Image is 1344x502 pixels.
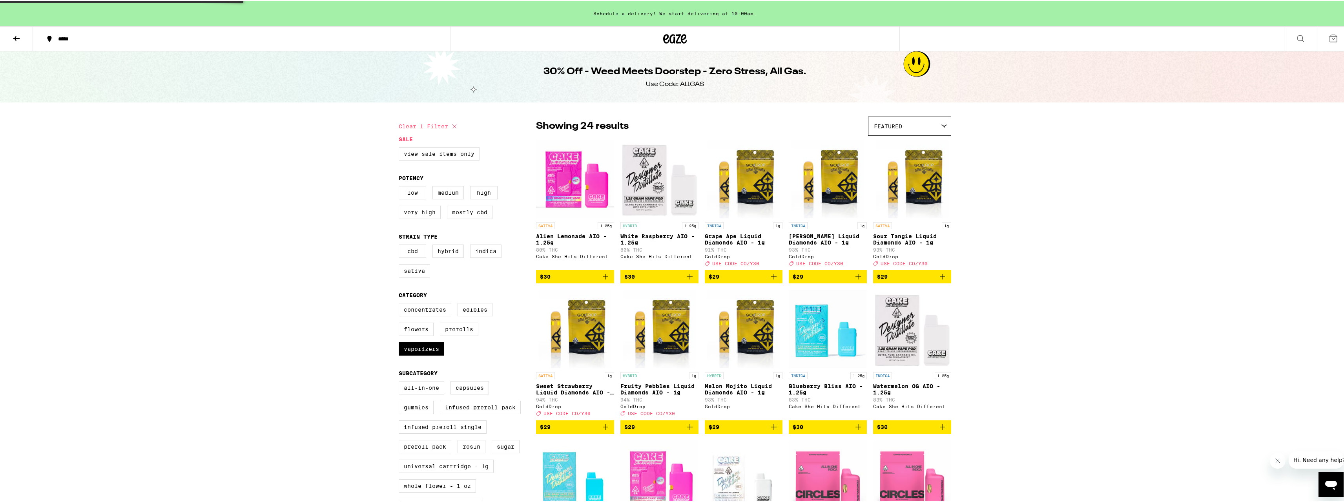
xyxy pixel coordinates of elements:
[705,396,783,401] p: 93% THC
[620,221,639,228] p: HYBRID
[440,400,521,413] label: Infused Preroll Pack
[705,419,783,433] button: Add to bag
[536,288,614,419] a: Open page for Sweet Strawberry Liquid Diamonds AIO - 1g from GoldDrop
[620,371,639,378] p: HYBRID
[712,260,759,265] span: USE CODE COZY30
[789,232,867,245] p: [PERSON_NAME] Liquid Diamonds AIO - 1g
[789,403,867,408] div: Cake She Hits Different
[447,204,492,218] label: Mostly CBD
[620,382,698,394] p: Fruity Pebbles Liquid Diamonds AIO - 1g
[536,371,555,378] p: SATIVA
[705,253,783,258] div: GoldDrop
[536,139,614,217] img: Cake She Hits Different - Alien Lemonade AIO - 1.25g
[399,321,434,335] label: Flowers
[536,396,614,401] p: 94% THC
[399,439,451,452] label: Preroll Pack
[789,269,867,282] button: Add to bag
[399,458,494,472] label: Universal Cartridge - 1g
[873,419,951,433] button: Add to bag
[705,288,783,419] a: Open page for Melon Mojito Liquid Diamonds AIO - 1g from GoldDrop
[793,272,803,279] span: $29
[876,139,948,217] img: GoldDrop - Sour Tangie Liquid Diamonds AIO - 1g
[705,221,724,228] p: INDICA
[873,139,951,269] a: Open page for Sour Tangie Liquid Diamonds AIO - 1g from GoldDrop
[399,380,444,393] label: All-In-One
[789,246,867,251] p: 93% THC
[620,288,698,419] a: Open page for Fruity Pebbles Liquid Diamonds AIO - 1g from GoldDrop
[5,5,57,12] span: Hi. Need any help?
[399,204,441,218] label: Very High
[857,221,867,228] p: 1g
[620,396,698,401] p: 94% THC
[440,321,478,335] label: Prerolls
[705,139,783,269] a: Open page for Grape Ape Liquid Diamonds AIO - 1g from GoldDrop
[536,221,555,228] p: SATIVA
[881,260,928,265] span: USE CODE COZY30
[705,269,783,282] button: Add to bag
[620,419,698,433] button: Add to bag
[1318,471,1344,496] iframe: Button to launch messaging window
[620,246,698,251] p: 80% THC
[620,139,698,269] a: Open page for White Raspberry AIO - 1.25g from Cake She Hits Different
[873,403,951,408] div: Cake She Hits Different
[707,139,780,217] img: GoldDrop - Grape Ape Liquid Diamonds AIO - 1g
[773,371,782,378] p: 1g
[450,380,489,393] label: Capsules
[873,246,951,251] p: 93% THC
[877,272,888,279] span: $29
[399,232,438,239] legend: Strain Type
[709,272,719,279] span: $29
[1289,450,1344,467] iframe: Message from company
[873,371,892,378] p: INDICA
[399,135,413,141] legend: Sale
[399,302,451,315] label: Concentrates
[399,115,459,135] button: Clear 1 filter
[399,146,480,159] label: View Sale Items Only
[399,478,476,491] label: Whole Flower - 1 oz
[942,221,951,228] p: 1g
[536,269,614,282] button: Add to bag
[873,396,951,401] p: 83% THC
[628,410,675,415] span: USE CODE COZY30
[536,253,614,258] div: Cake She Hits Different
[536,246,614,251] p: 80% THC
[458,439,485,452] label: Rosin
[873,288,951,419] a: Open page for Watermelon OG AIO - 1.25g from Cake She Hits Different
[399,243,426,257] label: CBD
[536,403,614,408] div: GoldDrop
[709,423,719,429] span: $29
[620,232,698,245] p: White Raspberry AIO - 1.25g
[705,371,724,378] p: HYBRID
[399,400,434,413] label: Gummies
[646,79,704,88] div: Use Code: ALLGAS
[458,302,492,315] label: Edibles
[874,122,902,128] span: Featured
[470,185,498,198] label: High
[793,423,803,429] span: $30
[399,185,426,198] label: Low
[624,423,635,429] span: $29
[620,139,698,217] img: Cake She Hits Different - White Raspberry AIO - 1.25g
[877,423,888,429] span: $30
[540,423,551,429] span: $29
[624,272,635,279] span: $30
[873,221,892,228] p: SATIVA
[789,382,867,394] p: Blueberry Bliss AIO - 1.25g
[707,288,780,367] img: GoldDrop - Melon Mojito Liquid Diamonds AIO - 1g
[789,253,867,258] div: GoldDrop
[540,272,551,279] span: $30
[605,371,614,378] p: 1g
[791,139,864,217] img: GoldDrop - King Louis Liquid Diamonds AIO - 1g
[492,439,520,452] label: Sugar
[399,263,430,276] label: Sativa
[1270,452,1286,467] iframe: Close message
[536,139,614,269] a: Open page for Alien Lemonade AIO - 1.25g from Cake She Hits Different
[796,260,843,265] span: USE CODE COZY30
[705,246,783,251] p: 91% THC
[935,371,951,378] p: 1.25g
[536,119,629,132] p: Showing 24 results
[539,288,611,367] img: GoldDrop - Sweet Strawberry Liquid Diamonds AIO - 1g
[705,403,783,408] div: GoldDrop
[789,288,867,367] img: Cake She Hits Different - Blueberry Bliss AIO - 1.25g
[705,382,783,394] p: Melon Mojito Liquid Diamonds AIO - 1g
